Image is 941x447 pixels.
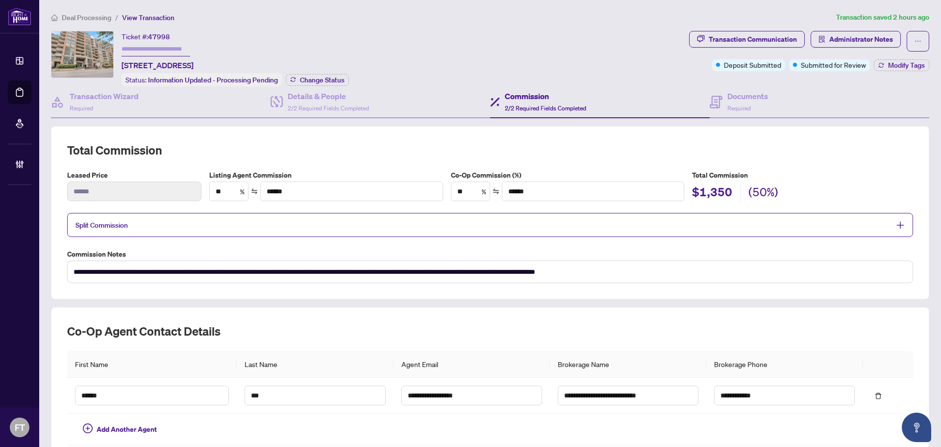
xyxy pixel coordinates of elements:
h4: Transaction Wizard [70,90,139,102]
h2: $1,350 [692,184,732,203]
h4: Documents [727,90,768,102]
span: Deal Processing [62,13,111,22]
span: Change Status [300,77,345,83]
th: Agent Email [394,351,550,378]
label: Co-Op Commission (%) [451,170,685,181]
span: 2/2 Required Fields Completed [288,105,369,112]
span: plus [896,221,905,230]
button: Change Status [286,74,349,86]
span: swap [493,188,499,195]
th: Brokerage Phone [706,351,863,378]
div: Status: [122,73,282,86]
h4: Details & People [288,90,369,102]
li: / [115,12,118,23]
th: First Name [67,351,237,378]
h4: Commission [505,90,586,102]
span: solution [818,36,825,43]
span: View Transaction [122,13,174,22]
div: Transaction Communication [709,31,797,47]
button: Add Another Agent [75,421,165,437]
span: Administrator Notes [829,31,893,47]
span: [STREET_ADDRESS] [122,59,194,71]
span: delete [875,393,882,399]
button: Open asap [902,413,931,442]
label: Leased Price [67,170,201,181]
span: Required [727,105,751,112]
button: Modify Tags [874,59,929,71]
span: plus-circle [83,423,93,433]
label: Commission Notes [67,249,913,260]
th: Last Name [237,351,393,378]
span: Deposit Submitted [724,59,781,70]
h5: Total Commission [692,170,913,181]
span: 47998 [148,32,170,41]
article: Transaction saved 2 hours ago [836,12,929,23]
span: ellipsis [915,38,921,45]
span: home [51,14,58,21]
button: Administrator Notes [811,31,901,48]
span: FT [15,421,25,434]
h2: (50%) [748,184,778,203]
img: IMG-C12325471_1.jpg [51,31,113,78]
h2: Co-op Agent Contact Details [67,323,913,339]
span: Required [70,105,93,112]
span: Information Updated - Processing Pending [148,76,278,84]
h2: Total Commission [67,142,913,158]
div: Split Commission [67,213,913,237]
span: Add Another Agent [97,424,157,435]
span: Split Commission [75,221,128,230]
button: Transaction Communication [689,31,805,48]
span: swap [251,188,258,195]
span: 2/2 Required Fields Completed [505,105,586,112]
span: Submitted for Review [801,59,866,70]
div: Ticket #: [122,31,170,42]
img: logo [8,7,31,26]
span: Modify Tags [888,62,925,69]
label: Listing Agent Commission [209,170,443,181]
th: Brokerage Name [550,351,706,378]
